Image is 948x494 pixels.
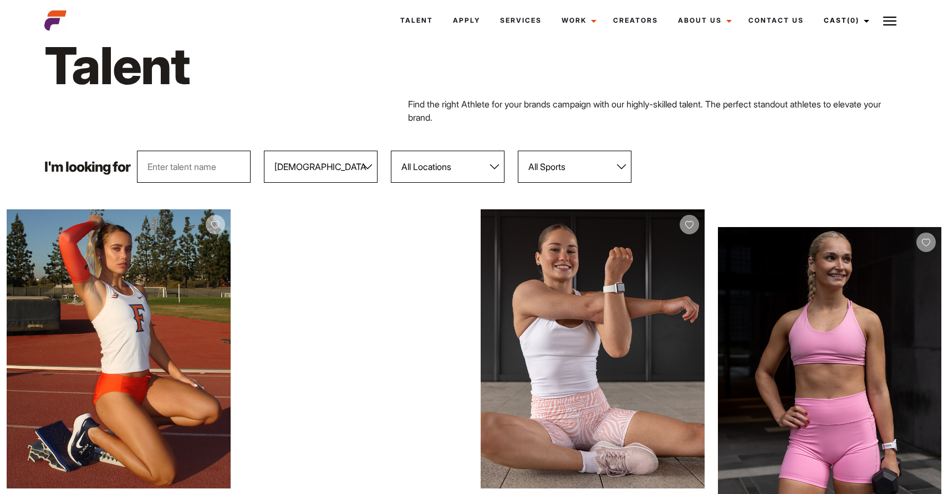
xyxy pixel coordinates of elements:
a: Cast(0) [814,6,876,35]
a: Work [552,6,603,35]
a: Apply [443,6,490,35]
span: (0) [847,16,859,24]
a: Services [490,6,552,35]
p: I'm looking for [44,160,130,174]
a: Creators [603,6,668,35]
a: About Us [668,6,738,35]
h1: Talent [44,34,540,97]
a: Contact Us [738,6,814,35]
a: Talent [390,6,443,35]
img: Burger icon [883,14,896,28]
input: Enter talent name [137,151,251,183]
img: cropped-aefm-brand-fav-22-square.png [44,9,67,32]
p: Find the right Athlete for your brands campaign with our highly-skilled talent. The perfect stand... [408,97,904,124]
